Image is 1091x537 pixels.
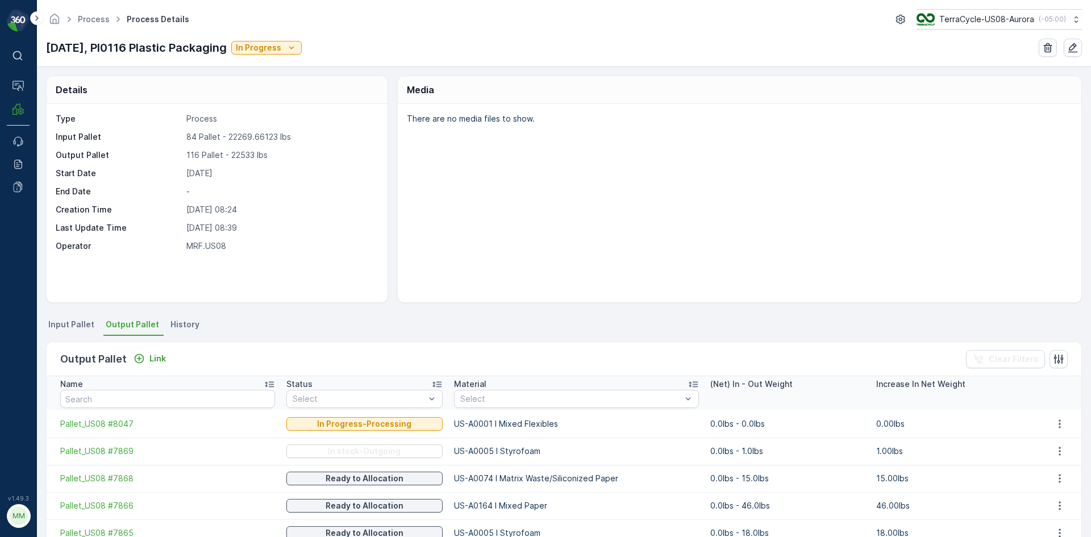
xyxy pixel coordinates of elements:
[170,319,199,330] span: History
[56,204,182,215] p: Creation Time
[60,378,83,390] p: Name
[60,418,275,430] a: Pallet_US08 #8047
[705,465,871,492] td: 0.0lbs - 15.0lbs
[7,504,30,528] button: MM
[448,465,705,492] td: US-A0074 I Matrix Waste/Siliconized Paper
[705,438,871,465] td: 0.0lbs - 1.0lbs
[286,472,443,485] button: Ready to Allocation
[454,378,486,390] p: Material
[293,393,425,405] p: Select
[871,438,1036,465] td: 1.00lbs
[236,42,281,53] p: In Progress
[1039,15,1066,24] p: ( -05:00 )
[129,352,170,365] button: Link
[60,390,275,408] input: Search
[448,492,705,519] td: US-A0164 I Mixed Paper
[56,168,182,179] p: Start Date
[186,186,376,197] p: -
[48,17,61,27] a: Homepage
[186,222,376,234] p: [DATE] 08:39
[56,186,182,197] p: End Date
[46,39,227,56] p: [DATE], PI0116 Plastic Packaging
[710,378,793,390] p: (Net) In - Out Weight
[56,83,88,97] p: Details
[10,507,28,525] div: MM
[186,204,376,215] p: [DATE] 08:24
[60,446,275,457] a: Pallet_US08 #7869
[149,353,166,364] p: Link
[7,9,30,32] img: logo
[186,131,376,143] p: 84 Pallet - 22269.66123 lbs
[939,14,1034,25] p: TerraCycle-US08-Aurora
[106,319,159,330] span: Output Pallet
[7,495,30,502] span: v 1.49.3
[871,410,1036,438] td: 0.00lbs
[326,473,403,484] p: Ready to Allocation
[989,353,1038,365] p: Clear Filters
[231,41,302,55] button: In Progress
[286,444,443,458] button: In stock-Outgoing
[871,492,1036,519] td: 46.00lbs
[286,417,443,431] button: In Progress-Processing
[286,378,313,390] p: Status
[56,131,182,143] p: Input Pallet
[328,446,401,457] p: In stock-Outgoing
[56,149,182,161] p: Output Pallet
[186,240,376,252] p: MRF.US08
[56,240,182,252] p: Operator
[448,438,705,465] td: US-A0005 I Styrofoam
[326,500,403,511] p: Ready to Allocation
[966,350,1045,368] button: Clear Filters
[60,500,275,511] a: Pallet_US08 #7866
[705,492,871,519] td: 0.0lbs - 46.0lbs
[56,113,182,124] p: Type
[186,168,376,179] p: [DATE]
[78,14,110,24] a: Process
[124,14,191,25] span: Process Details
[56,222,182,234] p: Last Update Time
[60,351,127,367] p: Output Pallet
[407,83,434,97] p: Media
[917,9,1082,30] button: TerraCycle-US08-Aurora(-05:00)
[917,13,935,26] img: image_ci7OI47.png
[871,465,1036,492] td: 15.00lbs
[876,378,965,390] p: Increase In Net Weight
[705,410,871,438] td: 0.0lbs - 0.0lbs
[48,319,94,330] span: Input Pallet
[317,418,411,430] p: In Progress-Processing
[448,410,705,438] td: US-A0001 I Mixed Flexibles
[186,149,376,161] p: 116 Pallet - 22533 lbs
[186,113,376,124] p: Process
[60,473,275,484] a: Pallet_US08 #7868
[460,393,681,405] p: Select
[407,113,1069,124] p: There are no media files to show.
[286,499,443,513] button: Ready to Allocation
